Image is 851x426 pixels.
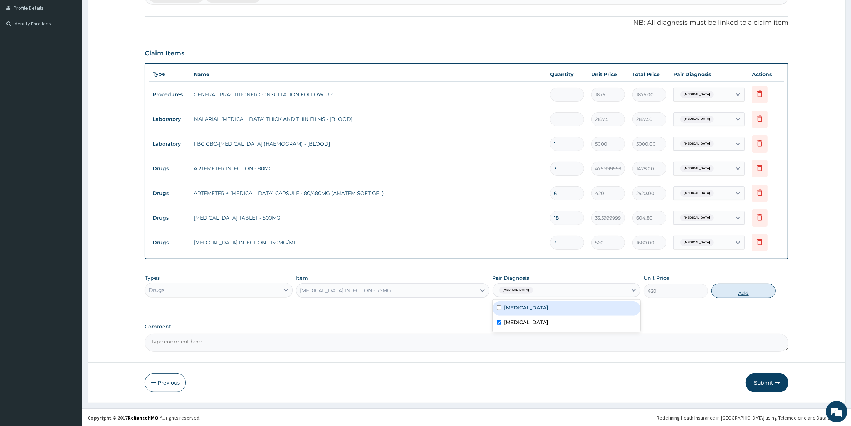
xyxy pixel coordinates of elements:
textarea: Type your message and hit 'Enter' [4,195,136,220]
td: Drugs [149,236,190,249]
label: Comment [145,324,788,330]
td: Drugs [149,211,190,225]
label: Pair Diagnosis [493,274,529,281]
td: Procedures [149,88,190,101]
td: [MEDICAL_DATA] TABLET - 500MG [190,211,546,225]
td: ARTEMETER INJECTION - 80MG [190,161,546,176]
span: We're online! [41,90,99,162]
td: GENERAL PRACTITIONER CONSULTATION FOLLOW UP [190,87,546,102]
th: Quantity [546,67,588,82]
td: MALARIAL [MEDICAL_DATA] THICK AND THIN FILMS - [BLOOD] [190,112,546,126]
button: Add [711,284,776,298]
span: [MEDICAL_DATA] [499,287,533,294]
h3: Claim Items [145,50,184,58]
strong: Copyright © 2017 . [88,415,160,421]
button: Submit [746,373,788,392]
th: Unit Price [588,67,629,82]
span: [MEDICAL_DATA] [680,165,714,172]
div: [MEDICAL_DATA] INJECTION - 75MG [300,287,391,294]
p: NB: All diagnosis must be linked to a claim item [145,18,788,28]
th: Total Price [629,67,670,82]
span: [MEDICAL_DATA] [680,91,714,98]
span: [MEDICAL_DATA] [680,239,714,246]
th: Name [190,67,546,82]
td: FBC CBC-[MEDICAL_DATA] (HAEMOGRAM) - [BLOOD] [190,137,546,151]
button: Previous [145,373,186,392]
img: d_794563401_company_1708531726252_794563401 [13,36,29,54]
span: [MEDICAL_DATA] [680,190,714,197]
span: [MEDICAL_DATA] [680,116,714,123]
td: Laboratory [149,113,190,126]
td: Drugs [149,187,190,200]
div: Minimize live chat window [117,4,134,21]
span: [MEDICAL_DATA] [680,140,714,147]
th: Actions [748,67,784,82]
a: RelianceHMO [128,415,158,421]
label: Types [145,275,160,281]
td: Laboratory [149,137,190,151]
div: Redefining Heath Insurance in [GEOGRAPHIC_DATA] using Telemedicine and Data Science! [657,414,846,421]
th: Pair Diagnosis [670,67,748,82]
div: Chat with us now [37,40,120,49]
div: Drugs [149,287,164,294]
th: Type [149,68,190,81]
td: ARTEMETER + [MEDICAL_DATA] CAPSULE - 80/480MG (AMATEM SOFT GEL) [190,186,546,200]
span: [MEDICAL_DATA] [680,214,714,221]
label: [MEDICAL_DATA] [504,304,549,311]
label: Unit Price [644,274,669,281]
label: Item [296,274,308,281]
label: [MEDICAL_DATA] [504,319,549,326]
td: Drugs [149,162,190,175]
td: [MEDICAL_DATA] INJECTION - 150MG/ML [190,235,546,250]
